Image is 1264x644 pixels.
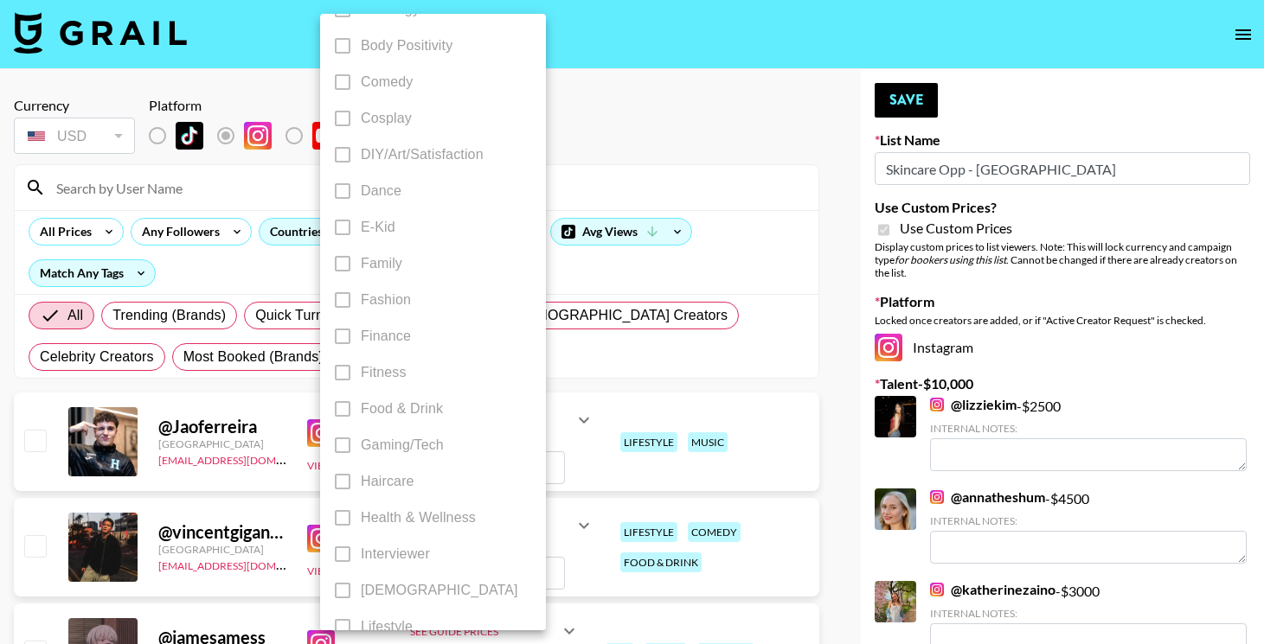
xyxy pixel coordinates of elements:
[361,435,444,456] span: Gaming/Tech
[361,616,413,637] span: Lifestyle
[361,181,401,201] span: Dance
[361,72,413,92] span: Comedy
[361,144,484,165] span: DIY/Art/Satisfaction
[361,362,407,383] span: Fitness
[361,399,443,419] span: Food & Drink
[361,326,411,347] span: Finance
[361,35,452,56] span: Body Positivity
[361,507,476,528] span: Health & Wellness
[361,217,395,238] span: E-Kid
[361,108,412,129] span: Cosplay
[361,471,414,492] span: Haircare
[361,290,411,310] span: Fashion
[361,544,430,564] span: Interviewer
[361,580,518,601] span: [DEMOGRAPHIC_DATA]
[361,253,402,274] span: Family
